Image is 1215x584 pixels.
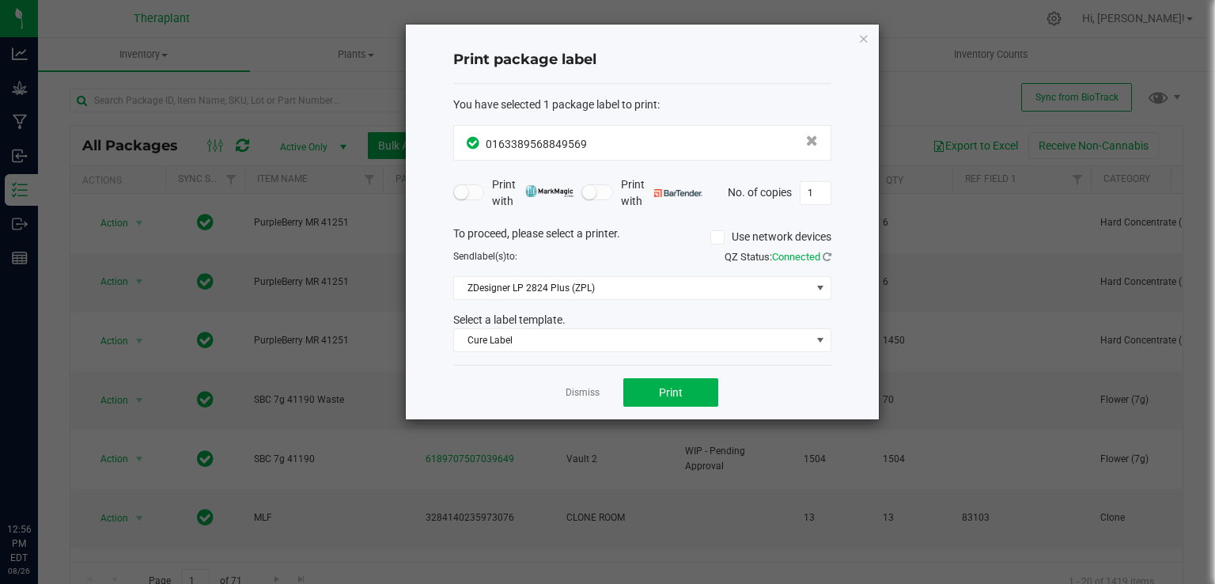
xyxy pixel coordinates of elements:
iframe: Resource center [16,457,63,505]
label: Use network devices [710,229,831,245]
div: : [453,97,831,113]
h4: Print package label [453,50,831,70]
span: label(s) [475,251,506,262]
span: In Sync [467,135,482,151]
span: You have selected 1 package label to print [453,98,657,111]
img: mark_magic_cybra.png [525,185,573,197]
div: To proceed, please select a printer. [441,226,843,249]
span: 0163389568849569 [486,138,587,150]
span: Print [659,386,683,399]
span: Connected [772,251,820,263]
span: No. of copies [728,185,792,198]
img: bartender.png [654,189,702,197]
span: Print with [621,176,702,210]
span: Cure Label [454,329,811,351]
span: Print with [492,176,573,210]
span: ZDesigner LP 2824 Plus (ZPL) [454,277,811,299]
span: QZ Status: [725,251,831,263]
div: Select a label template. [441,312,843,328]
a: Dismiss [566,386,600,400]
button: Print [623,378,718,407]
span: Send to: [453,251,517,262]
